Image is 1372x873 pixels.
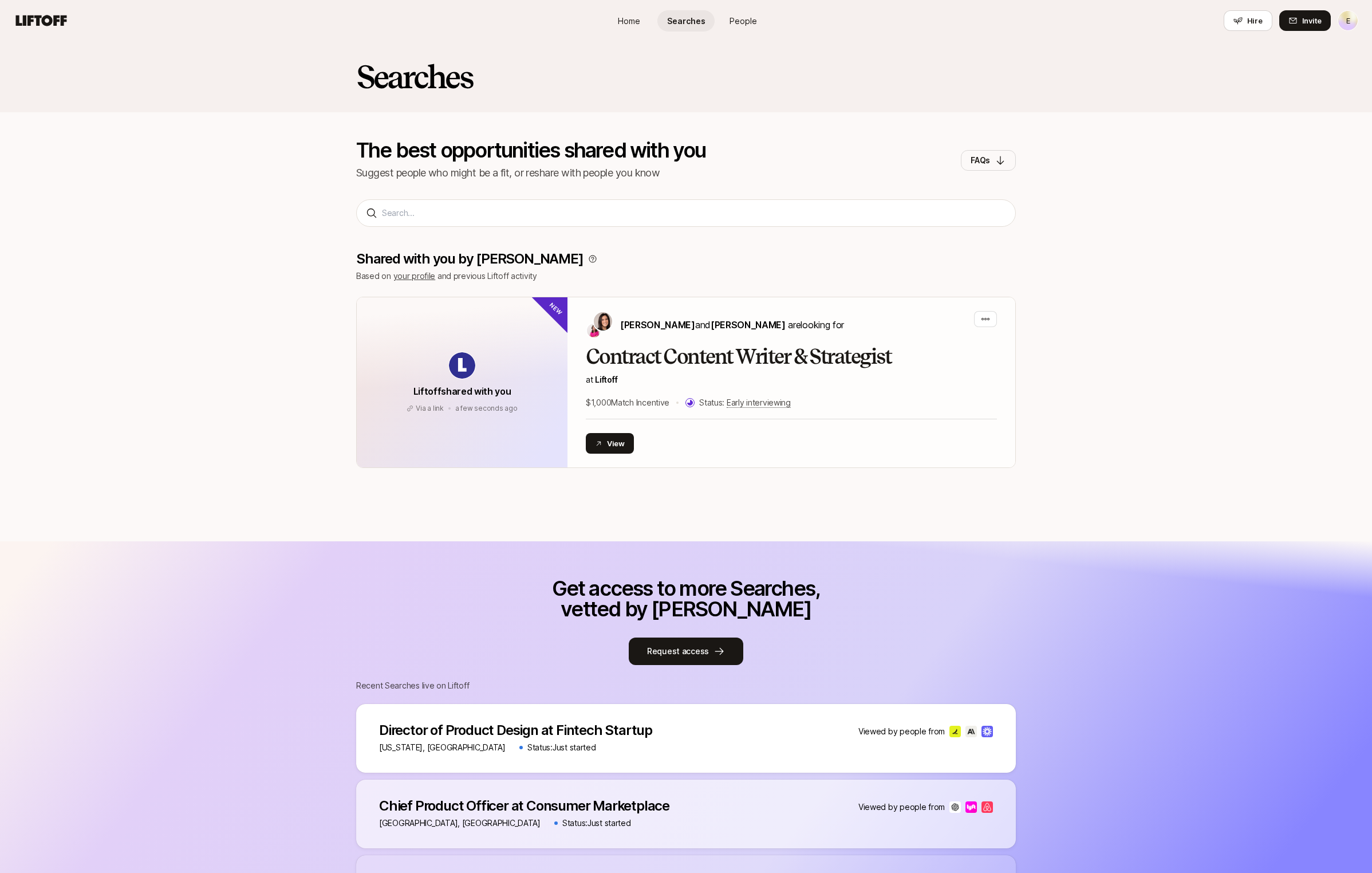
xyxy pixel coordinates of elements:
img: Loom [981,726,993,737]
button: Hire [1224,10,1272,31]
span: [PERSON_NAME] [620,319,695,331]
p: Viewed by people from [858,725,945,738]
div: New [530,278,587,335]
img: Ramp [949,726,961,737]
h2: Searches [356,60,472,94]
p: Via a link [416,403,444,414]
p: Status: Just started [527,741,596,754]
button: E [1338,10,1358,31]
button: Invite [1279,10,1331,31]
p: at [586,373,997,387]
span: and [695,319,786,331]
p: Shared with you by [PERSON_NAME] [356,251,584,267]
span: Hire [1247,15,1263,26]
p: Recent Searches live on Liftoff [356,679,1016,693]
img: OpenAI [949,801,961,813]
p: Get access to more Searches, vetted by [PERSON_NAME] [546,578,826,619]
span: [PERSON_NAME] [711,319,786,331]
span: People [730,15,757,27]
p: Status: [699,396,791,410]
button: Request access [629,638,743,665]
p: are looking for [620,317,844,332]
a: Home [600,10,657,32]
span: Searches [667,15,705,27]
button: FAQs [961,150,1016,171]
span: Home [618,15,640,27]
p: Viewed by people from [858,800,945,814]
img: avatar-url [449,352,475,379]
span: Liftoff [595,375,617,384]
span: Liftoff shared with you [413,386,511,397]
input: Search... [382,206,1006,220]
img: Emma Frane [587,324,601,337]
img: Anthropic [965,726,977,737]
img: Lyft [965,801,977,813]
h2: Contract Content Writer & Strategist [586,345,997,368]
a: People [715,10,772,32]
img: Eleanor Morgan [594,312,612,331]
p: $1,000 Match Incentive [586,396,669,410]
p: The best opportunities shared with you [356,140,706,160]
p: E [1346,14,1350,27]
p: Based on and previous Liftoff activity [356,269,1016,283]
span: Early interviewing [727,398,791,408]
p: [GEOGRAPHIC_DATA], [GEOGRAPHIC_DATA] [379,816,541,830]
a: Searches [657,10,715,32]
button: View [586,433,634,454]
p: FAQs [971,154,990,167]
img: Airbnb [981,801,993,813]
p: [US_STATE], [GEOGRAPHIC_DATA] [379,741,506,754]
p: Chief Product Officer at Consumer Marketplace [379,798,669,814]
span: August 29, 2025 12:38pm [455,404,518,412]
a: your profile [393,271,436,281]
p: Status: Just started [562,816,631,830]
p: Director of Product Design at Fintech Startup [379,722,652,738]
p: Suggest people who might be a fit, or reshare with people you know [356,165,706,181]
span: Invite [1302,15,1322,26]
